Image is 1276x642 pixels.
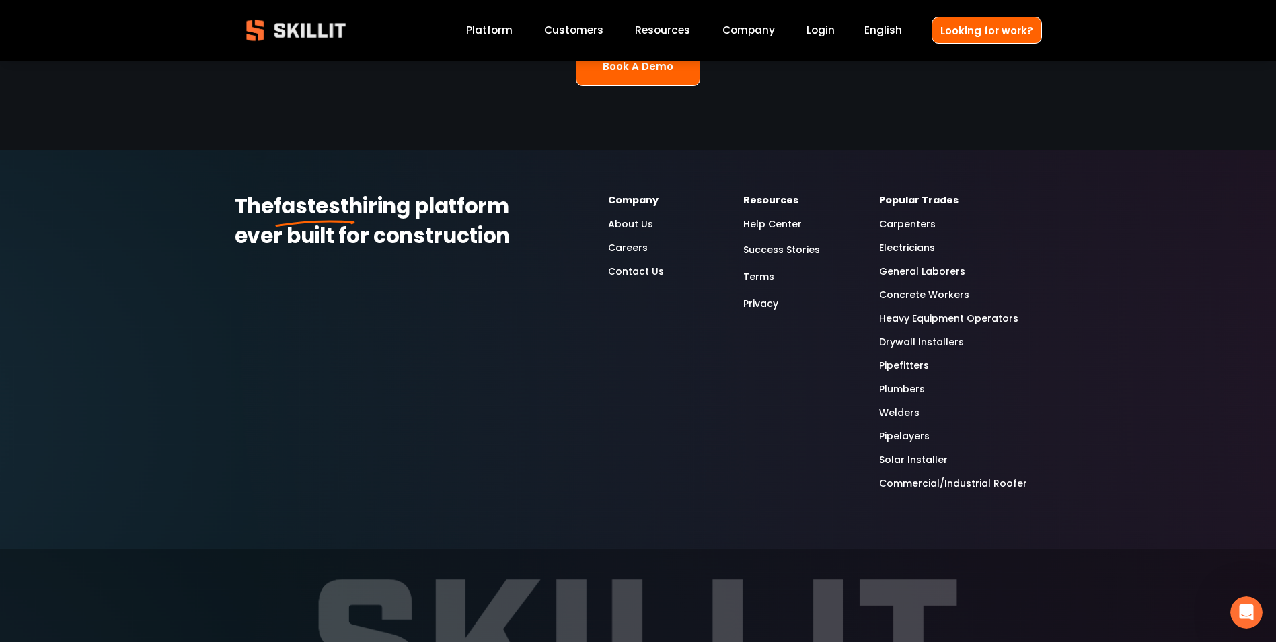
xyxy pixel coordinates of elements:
[879,192,959,209] strong: Popular Trades
[879,287,969,303] a: Concrete Workers
[608,217,653,232] a: About Us
[879,240,935,256] a: Electricians
[864,22,902,40] div: language picker
[879,334,964,350] a: Drywall Installers
[932,17,1042,43] a: Looking for work?
[879,264,965,279] a: General Laborers
[879,358,929,373] a: Pipefitters
[608,192,659,209] strong: Company
[879,311,1018,326] a: Heavy Equipment Operators
[1230,596,1263,629] iframe: Intercom live chat
[743,268,774,286] a: Terms
[235,190,274,226] strong: The
[235,190,514,256] strong: hiring platform ever built for construction
[743,217,802,232] a: Help Center
[879,452,948,468] a: Solar Installer
[544,22,603,40] a: Customers
[608,264,664,279] a: Contact Us
[864,22,902,38] span: English
[576,46,701,86] a: Book A Demo
[879,476,1027,491] a: Commercial/Industrial Roofer
[635,22,690,40] a: folder dropdown
[608,240,648,256] a: Careers
[879,382,925,397] a: Plumbers
[635,22,690,38] span: Resources
[806,22,835,40] a: Login
[743,295,778,313] a: Privacy
[879,405,920,421] a: Welders
[466,22,513,40] a: Platform
[274,190,349,226] strong: fastest
[879,429,930,444] a: Pipelayers
[743,192,798,209] strong: Resources
[879,217,936,232] a: Carpenters
[235,10,357,50] img: Skillit
[743,241,820,259] a: Success Stories
[722,22,775,40] a: Company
